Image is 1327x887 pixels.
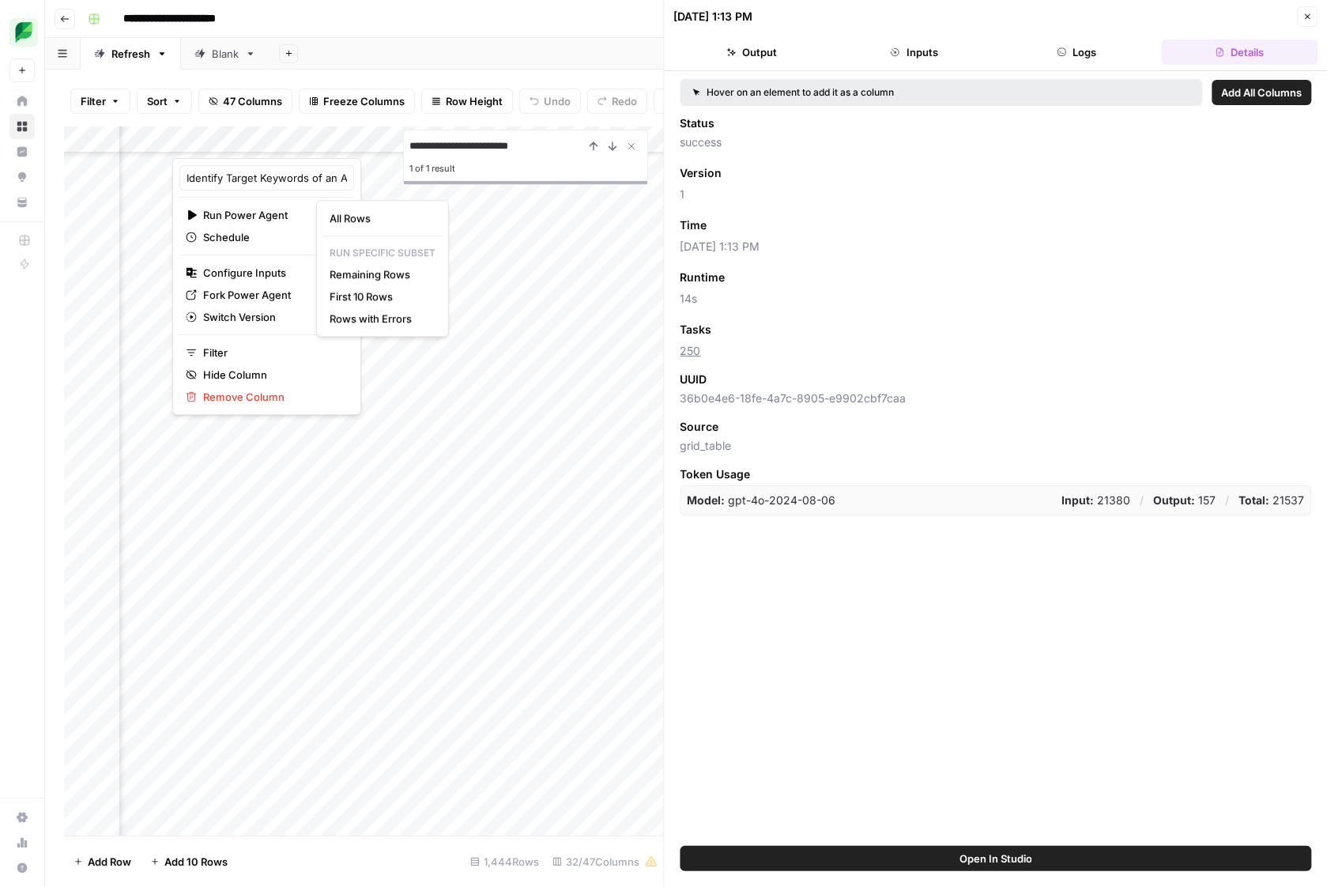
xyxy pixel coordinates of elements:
span: First 10 Rows [330,289,429,304]
p: Run Specific Subset [323,243,442,263]
span: All Rows [330,210,429,226]
span: Rows with Errors [330,311,429,326]
span: Remaining Rows [330,266,429,282]
span: Run Power Agent [203,207,326,223]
